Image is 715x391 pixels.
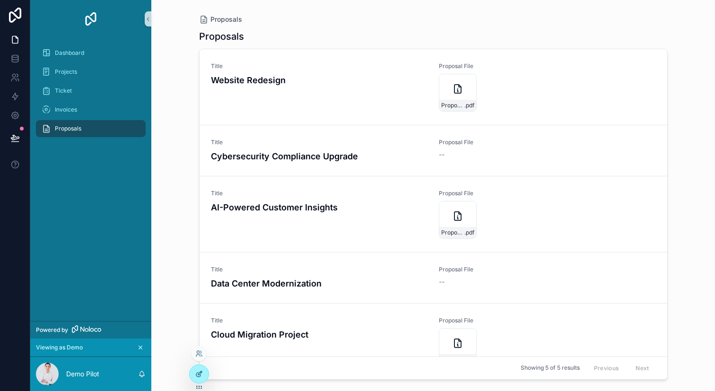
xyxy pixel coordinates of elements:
[36,344,83,351] span: Viewing as Demo
[439,266,541,273] span: Proposal File
[439,62,541,70] span: Proposal File
[439,190,541,197] span: Proposal File
[439,150,445,159] span: --
[211,74,428,87] h4: Website Redesign
[36,82,146,99] a: Ticket
[55,49,84,57] span: Dashboard
[464,102,474,109] span: .pdf
[464,356,474,364] span: .pdf
[211,266,428,273] span: Title
[55,125,81,132] span: Proposals
[55,68,77,76] span: Projects
[441,102,464,109] span: Proposal
[211,139,428,146] span: Title
[66,369,99,379] p: Demo Pilot
[199,15,242,24] a: Proposals
[36,326,68,334] span: Powered by
[210,15,242,24] span: Proposals
[211,201,428,214] h4: AI-Powered Customer Insights
[36,63,146,80] a: Projects
[211,62,428,70] span: Title
[439,277,445,287] span: --
[441,356,464,364] span: Proposal
[36,101,146,118] a: Invoices
[36,44,146,61] a: Dashboard
[211,150,428,163] h4: Cybersecurity Compliance Upgrade
[211,317,428,324] span: Title
[441,229,464,236] span: Proposal
[439,139,541,146] span: Proposal File
[55,106,77,113] span: Invoices
[83,11,98,26] img: App logo
[211,277,428,290] h4: Data Center Modernization
[199,30,244,43] h1: Proposals
[55,87,72,95] span: Ticket
[211,190,428,197] span: Title
[521,365,580,372] span: Showing 5 of 5 results
[30,38,151,149] div: scrollable content
[439,317,541,324] span: Proposal File
[211,328,428,341] h4: Cloud Migration Project
[30,321,151,339] a: Powered by
[464,229,474,236] span: .pdf
[36,120,146,137] a: Proposals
